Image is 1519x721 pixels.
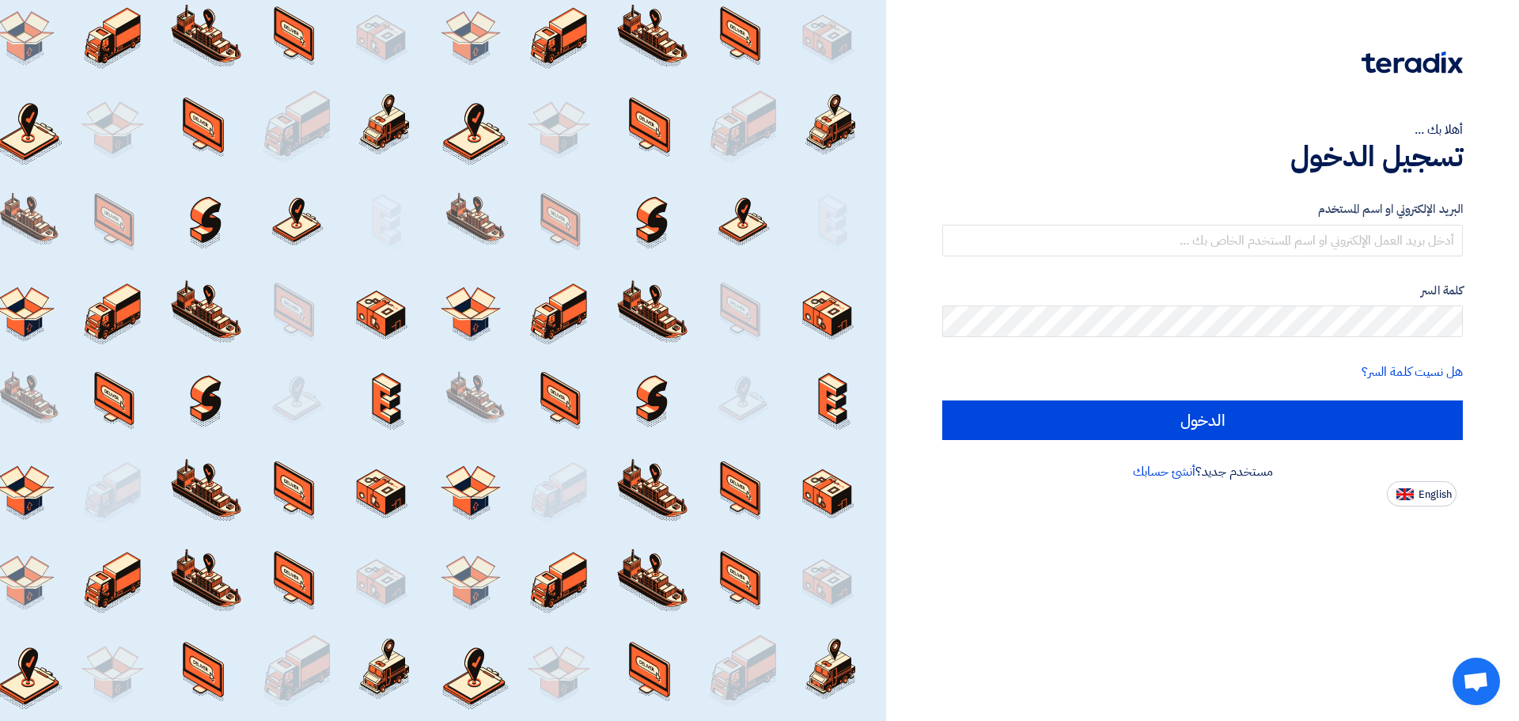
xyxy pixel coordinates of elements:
[1133,462,1195,481] a: أنشئ حسابك
[942,462,1463,481] div: مستخدم جديد؟
[942,225,1463,256] input: أدخل بريد العمل الإلكتروني او اسم المستخدم الخاص بك ...
[1387,481,1456,507] button: English
[942,200,1463,218] label: البريد الإلكتروني او اسم المستخدم
[942,282,1463,300] label: كلمة السر
[942,120,1463,139] div: أهلا بك ...
[1453,658,1500,705] div: Open chat
[1362,51,1463,74] img: Teradix logo
[1419,489,1452,500] span: English
[942,400,1463,440] input: الدخول
[1362,362,1463,381] a: هل نسيت كلمة السر؟
[942,139,1463,174] h1: تسجيل الدخول
[1396,488,1414,500] img: en-US.png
